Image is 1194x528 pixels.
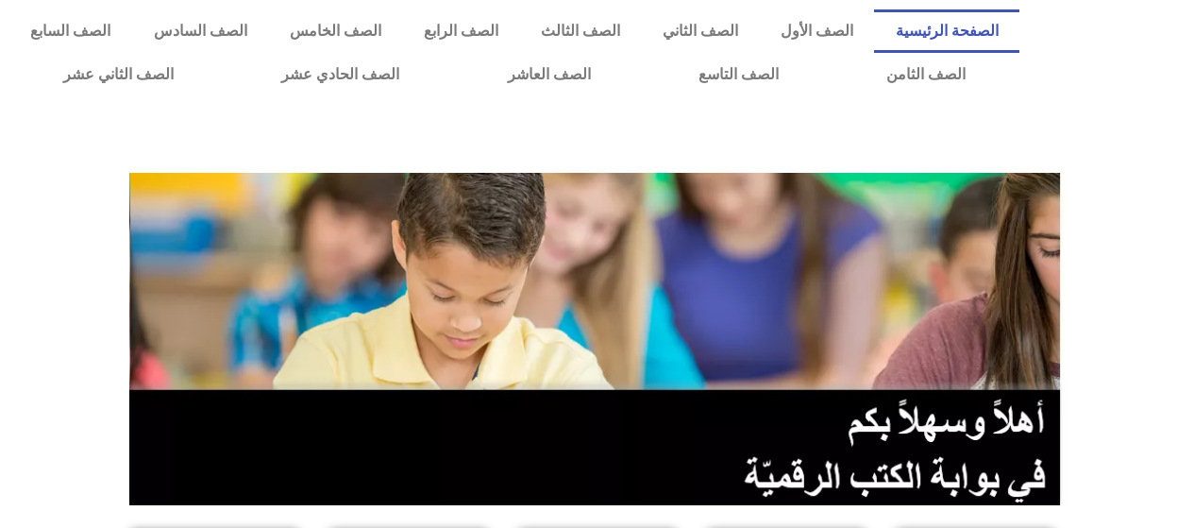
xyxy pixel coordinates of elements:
a: الصف العاشر [454,53,645,96]
a: الصفحة الرئيسية [874,9,1019,53]
a: الصف الحادي عشر [227,53,453,96]
a: الصف الأول [759,9,874,53]
a: الصف الثاني [641,9,759,53]
a: الصف الرابع [402,9,519,53]
a: الصف الثالث [519,9,641,53]
a: الصف السادس [132,9,268,53]
a: الصف الخامس [268,9,402,53]
a: الصف الثاني عشر [9,53,227,96]
a: الصف التاسع [645,53,832,96]
a: الصف السابع [9,9,132,53]
a: الصف الثامن [832,53,1019,96]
